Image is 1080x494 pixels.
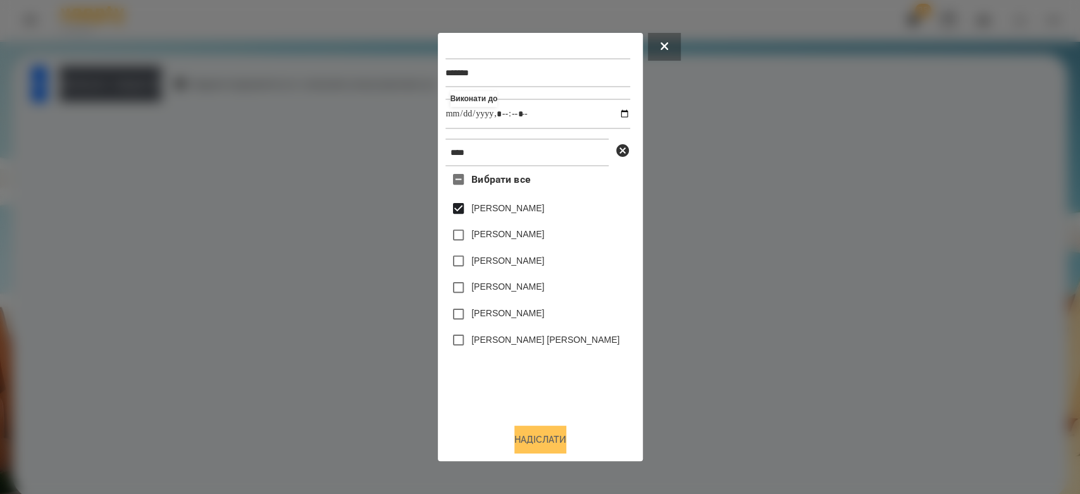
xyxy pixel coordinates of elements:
label: [PERSON_NAME] [PERSON_NAME] [471,333,619,346]
label: [PERSON_NAME] [471,202,544,214]
label: [PERSON_NAME] [471,280,544,293]
label: [PERSON_NAME] [471,307,544,319]
label: Виконати до [450,91,498,107]
label: [PERSON_NAME] [471,228,544,240]
span: Вибрати все [471,172,530,187]
button: Надіслати [514,426,566,454]
label: [PERSON_NAME] [471,254,544,267]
